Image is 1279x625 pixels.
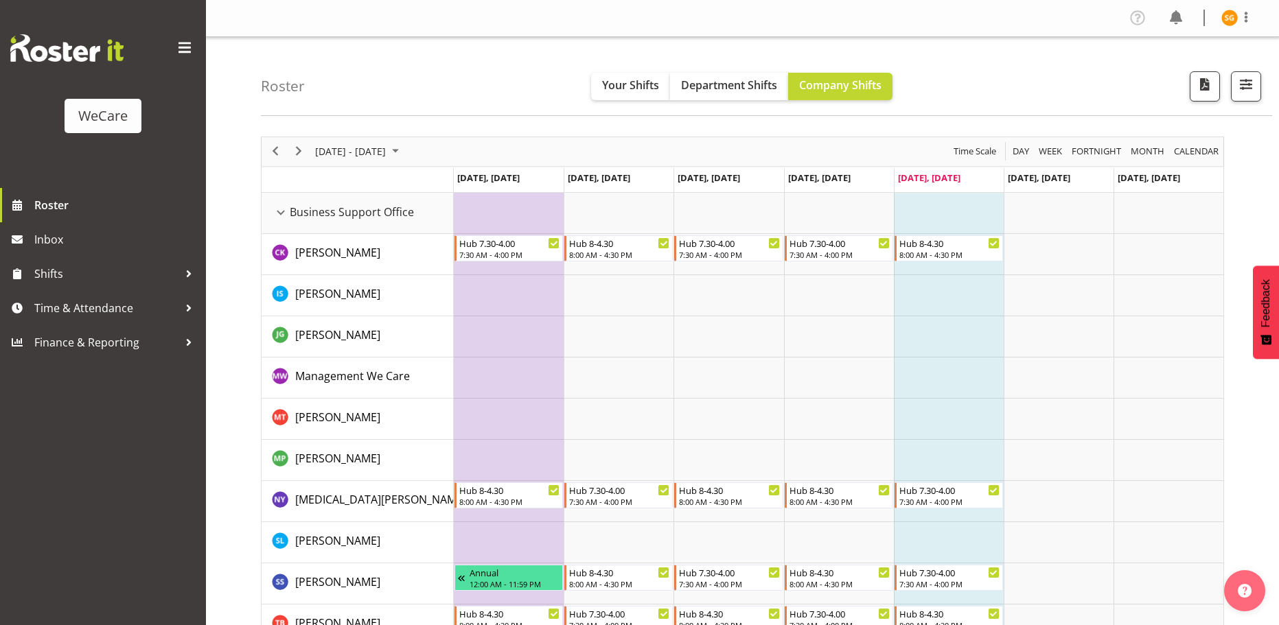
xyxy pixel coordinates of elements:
div: Hub 7.30-4.00 [679,565,779,579]
td: Nikita Yates resource [262,481,454,522]
td: Management We Care resource [262,357,454,399]
span: [DATE], [DATE] [457,172,520,184]
span: [DATE], [DATE] [898,172,960,184]
td: Janine Grundler resource [262,316,454,357]
span: Inbox [34,229,199,250]
span: [MEDICAL_DATA][PERSON_NAME] [295,492,466,507]
div: Hub 7.30-4.00 [790,236,890,250]
div: September 22 - 28, 2025 [310,137,407,166]
a: [PERSON_NAME] [295,244,380,261]
span: Week [1037,143,1063,160]
div: Hub 8-4.30 [899,236,1000,250]
div: next period [287,137,310,166]
button: Company Shifts [788,73,892,100]
span: Fortnight [1070,143,1122,160]
button: Next [290,143,308,160]
span: Day [1011,143,1030,160]
a: [PERSON_NAME] [295,285,380,302]
td: Isabel Simcox resource [262,275,454,316]
div: Nikita Yates"s event - Hub 7.30-4.00 Begin From Tuesday, September 23, 2025 at 7:30:00 AM GMT+12:... [564,482,673,508]
h4: Roster [261,78,305,94]
span: Department Shifts [681,78,777,93]
div: Nikita Yates"s event - Hub 8-4.30 Begin From Wednesday, September 24, 2025 at 8:00:00 AM GMT+12:0... [674,482,783,508]
span: [PERSON_NAME] [295,245,380,260]
div: Hub 7.30-4.00 [459,236,560,250]
div: 8:00 AM - 4:30 PM [459,496,560,507]
div: Hub 7.30-4.00 [569,483,669,497]
td: Savita Savita resource [262,563,454,604]
span: Management We Care [295,368,410,384]
div: 8:00 AM - 4:30 PM [790,496,890,507]
span: [DATE], [DATE] [568,172,630,184]
span: Month [1129,143,1166,160]
button: Previous [266,143,285,160]
div: 7:30 AM - 4:00 PM [790,249,890,260]
a: [PERSON_NAME] [295,574,380,590]
button: Timeline Month [1129,143,1167,160]
span: Time Scale [952,143,998,160]
div: Savita Savita"s event - Hub 8-4.30 Begin From Thursday, September 25, 2025 at 8:00:00 AM GMT+12:0... [785,565,893,591]
div: Hub 8-4.30 [790,565,890,579]
td: Sarah Lamont resource [262,522,454,563]
span: Business Support Office [290,204,414,220]
div: 8:00 AM - 4:30 PM [569,578,669,589]
div: 8:00 AM - 4:30 PM [790,578,890,589]
div: 7:30 AM - 4:00 PM [569,496,669,507]
div: Nikita Yates"s event - Hub 8-4.30 Begin From Thursday, September 25, 2025 at 8:00:00 AM GMT+12:00... [785,482,893,508]
span: [DATE] - [DATE] [314,143,387,160]
div: 7:30 AM - 4:00 PM [899,496,1000,507]
span: Time & Attendance [34,298,178,318]
button: Timeline Day [1011,143,1032,160]
div: Chloe Kim"s event - Hub 7.30-4.00 Begin From Thursday, September 25, 2025 at 7:30:00 AM GMT+12:00... [785,235,893,261]
span: [DATE], [DATE] [678,172,740,184]
div: 8:00 AM - 4:30 PM [569,249,669,260]
div: Hub 7.30-4.00 [679,236,779,250]
span: calendar [1173,143,1220,160]
span: [PERSON_NAME] [295,410,380,425]
button: September 2025 [313,143,405,160]
a: [PERSON_NAME] [295,450,380,467]
span: Roster [34,195,199,215]
span: Feedback [1260,279,1272,327]
div: Hub 8-4.30 [790,483,890,497]
div: 8:00 AM - 4:30 PM [679,496,779,507]
td: Chloe Kim resource [262,234,454,275]
div: Savita Savita"s event - Hub 7.30-4.00 Begin From Friday, September 26, 2025 at 7:30:00 AM GMT+12:... [895,565,1003,591]
div: Nikita Yates"s event - Hub 8-4.30 Begin From Monday, September 22, 2025 at 8:00:00 AM GMT+12:00 E... [454,482,563,508]
div: Hub 8-4.30 [459,483,560,497]
span: Finance & Reporting [34,332,178,353]
div: Chloe Kim"s event - Hub 7.30-4.00 Begin From Monday, September 22, 2025 at 7:30:00 AM GMT+12:00 E... [454,235,563,261]
img: help-xxl-2.png [1238,584,1252,598]
div: 12:00 AM - 11:59 PM [470,578,560,589]
div: Hub 8-4.30 [569,236,669,250]
a: [PERSON_NAME] [295,409,380,425]
span: [PERSON_NAME] [295,327,380,342]
a: [PERSON_NAME] [295,532,380,549]
div: Hub 7.30-4.00 [569,606,669,620]
button: Time Scale [952,143,999,160]
td: Michelle Thomas resource [262,399,454,440]
div: Hub 7.30-4.00 [899,565,1000,579]
button: Timeline Week [1037,143,1065,160]
div: Chloe Kim"s event - Hub 8-4.30 Begin From Tuesday, September 23, 2025 at 8:00:00 AM GMT+12:00 End... [564,235,673,261]
div: 7:30 AM - 4:00 PM [679,578,779,589]
div: Savita Savita"s event - Hub 8-4.30 Begin From Tuesday, September 23, 2025 at 8:00:00 AM GMT+12:00... [564,565,673,591]
button: Month [1172,143,1221,160]
span: [PERSON_NAME] [295,286,380,301]
td: Millie Pumphrey resource [262,440,454,481]
img: Rosterit website logo [10,34,124,62]
span: [DATE], [DATE] [1008,172,1070,184]
span: Shifts [34,263,178,284]
div: Hub 8-4.30 [459,606,560,620]
div: 7:30 AM - 4:00 PM [459,249,560,260]
a: [PERSON_NAME] [295,327,380,343]
span: [PERSON_NAME] [295,533,380,548]
div: Hub 8-4.30 [679,606,779,620]
div: previous period [264,137,287,166]
div: WeCare [78,106,128,126]
div: Hub 8-4.30 [899,606,1000,620]
div: 7:30 AM - 4:00 PM [899,578,1000,589]
a: [MEDICAL_DATA][PERSON_NAME] [295,491,466,508]
button: Download a PDF of the roster according to the set date range. [1190,71,1220,102]
div: Nikita Yates"s event - Hub 7.30-4.00 Begin From Friday, September 26, 2025 at 7:30:00 AM GMT+12:0... [895,482,1003,508]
